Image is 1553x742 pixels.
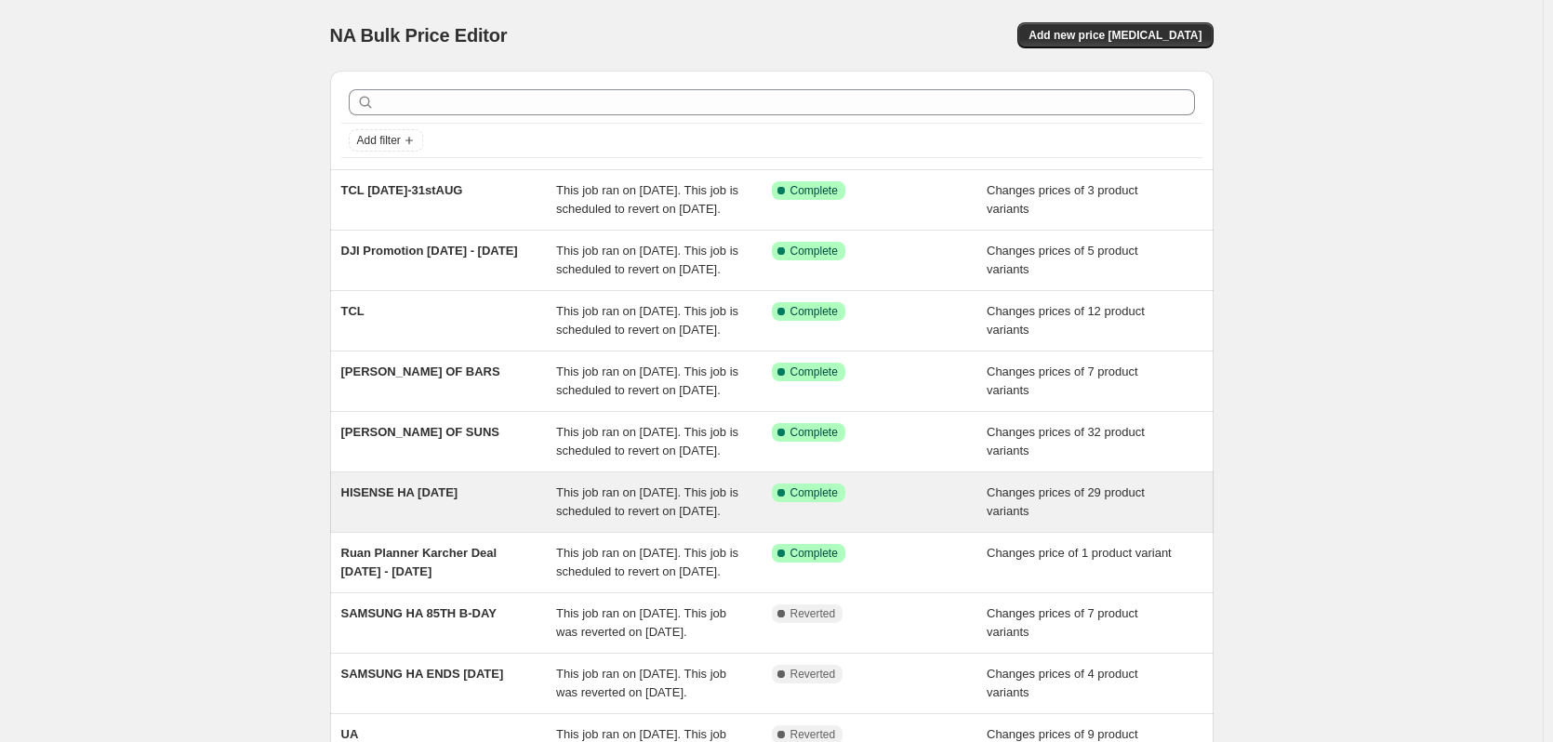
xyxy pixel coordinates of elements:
span: This job ran on [DATE]. This job is scheduled to revert on [DATE]. [556,485,738,518]
span: This job ran on [DATE]. This job was reverted on [DATE]. [556,606,726,639]
span: TCL [341,304,365,318]
span: This job ran on [DATE]. This job is scheduled to revert on [DATE]. [556,183,738,216]
span: Complete [790,183,838,198]
span: Changes prices of 7 product variants [987,364,1138,397]
span: Reverted [790,727,836,742]
span: SAMSUNG HA 85TH B-DAY [341,606,497,620]
span: HISENSE HA [DATE] [341,485,458,499]
span: SAMSUNG HA ENDS [DATE] [341,667,504,681]
span: Changes prices of 3 product variants [987,183,1138,216]
span: [PERSON_NAME] OF BARS [341,364,500,378]
span: Complete [790,304,838,319]
span: Complete [790,244,838,258]
span: Complete [790,425,838,440]
button: Add filter [349,129,423,152]
button: Add new price [MEDICAL_DATA] [1017,22,1213,48]
span: Reverted [790,606,836,621]
span: [PERSON_NAME] OF SUNS [341,425,499,439]
span: Complete [790,485,838,500]
span: Changes prices of 7 product variants [987,606,1138,639]
span: Changes price of 1 product variant [987,546,1172,560]
span: UA [341,727,359,741]
span: NA Bulk Price Editor [330,25,508,46]
span: Changes prices of 4 product variants [987,667,1138,699]
span: Changes prices of 32 product variants [987,425,1145,457]
span: This job ran on [DATE]. This job is scheduled to revert on [DATE]. [556,304,738,337]
span: This job ran on [DATE]. This job was reverted on [DATE]. [556,667,726,699]
span: Ruan Planner Karcher Deal [DATE] - [DATE] [341,546,498,578]
span: Add filter [357,133,401,148]
span: Add new price [MEDICAL_DATA] [1029,28,1201,43]
span: Changes prices of 5 product variants [987,244,1138,276]
span: DJI Promotion [DATE] - [DATE] [341,244,518,258]
span: Reverted [790,667,836,682]
span: TCL [DATE]-31stAUG [341,183,463,197]
span: Changes prices of 12 product variants [987,304,1145,337]
span: Complete [790,364,838,379]
span: This job ran on [DATE]. This job is scheduled to revert on [DATE]. [556,364,738,397]
span: Changes prices of 29 product variants [987,485,1145,518]
span: Complete [790,546,838,561]
span: This job ran on [DATE]. This job is scheduled to revert on [DATE]. [556,546,738,578]
span: This job ran on [DATE]. This job is scheduled to revert on [DATE]. [556,425,738,457]
span: This job ran on [DATE]. This job is scheduled to revert on [DATE]. [556,244,738,276]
